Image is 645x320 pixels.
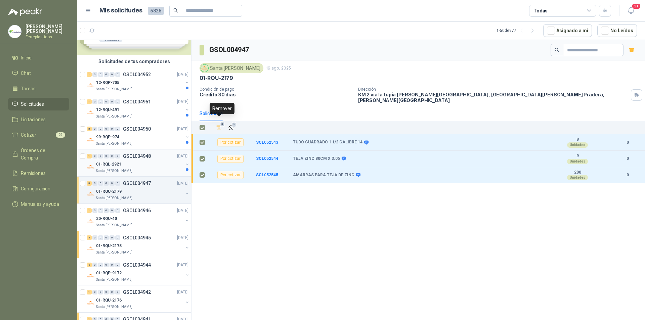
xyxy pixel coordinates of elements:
div: 0 [92,72,97,77]
a: 2 0 0 0 0 0 GSOL004945[DATE] Company Logo01-RQU-2178Santa [PERSON_NAME] [87,234,190,255]
div: Solicitudes [200,110,223,117]
div: 0 [115,72,120,77]
h3: GSOL004947 [209,45,250,55]
img: Company Logo [87,272,95,280]
div: 0 [104,290,109,294]
span: Tareas [21,85,36,92]
span: Remisiones [21,170,46,177]
p: Santa [PERSON_NAME] [96,114,132,119]
div: Unidades [567,175,588,180]
img: Company Logo [87,163,95,171]
div: Unidades [567,142,588,148]
div: 0 [92,127,97,131]
div: 0 [98,263,103,267]
div: Por cotizar [217,171,244,179]
img: Company Logo [201,64,208,72]
div: 0 [104,127,109,131]
p: Crédito 30 días [200,92,353,97]
div: 0 [115,235,120,240]
div: 0 [98,127,103,131]
b: 8 [554,137,601,142]
p: GSOL004950 [123,127,151,131]
p: Santa [PERSON_NAME] [96,304,132,310]
p: [DATE] [177,262,188,268]
img: Company Logo [8,25,21,38]
p: [DATE] [177,126,188,132]
button: 21 [625,5,637,17]
div: 0 [110,72,115,77]
a: Solicitudes [8,98,69,110]
p: [DATE] [177,208,188,214]
p: [DATE] [177,153,188,159]
a: SOL052544 [256,156,278,161]
b: 9 [554,153,601,159]
b: AMARRAS PARA TEJA DE ZINC [293,173,354,178]
div: Remover [210,103,234,114]
p: 01-RQL-2921 [96,161,121,168]
a: Licitaciones [8,113,69,126]
div: 0 [98,235,103,240]
div: 0 [110,127,115,131]
div: 0 [98,99,103,104]
p: Dirección [358,87,628,92]
b: TUBO CUADRADO 1 1/2 CALIBRE 14 [293,140,362,145]
b: 200 [554,170,601,175]
p: [DATE] [177,99,188,105]
a: Órdenes de Compra [8,144,69,164]
div: 2 [87,263,92,267]
div: 0 [104,99,109,104]
a: Remisiones [8,167,69,180]
a: 1 0 0 0 0 0 GSOL004942[DATE] Company Logo01-RQU-2176Santa [PERSON_NAME] [87,288,190,310]
div: 0 [110,263,115,267]
div: 0 [92,235,97,240]
a: SOL052543 [256,140,278,145]
p: [DATE] [177,72,188,78]
div: 0 [115,154,120,158]
p: Condición de pago [200,87,353,92]
span: 3 [220,122,225,127]
div: Por cotizar [217,138,244,146]
div: Santa [PERSON_NAME] [200,63,263,73]
a: 1 0 0 0 0 0 GSOL004946[DATE] Company Logo20-RQU-40Santa [PERSON_NAME] [87,207,190,228]
a: 1 0 0 0 0 0 GSOL004951[DATE] Company Logo12-RQU-491Santa [PERSON_NAME] [87,98,190,119]
div: 0 [104,72,109,77]
div: 0 [115,99,120,104]
span: Solicitudes [21,100,44,108]
p: Santa [PERSON_NAME] [96,141,132,146]
img: Company Logo [87,244,95,253]
div: 1 [87,99,92,104]
p: KM 2 vía la tupia [PERSON_NAME][GEOGRAPHIC_DATA], [GEOGRAPHIC_DATA][PERSON_NAME] Pradera , [PERSO... [358,92,628,103]
a: Inicio [8,51,69,64]
a: Manuales y ayuda [8,198,69,211]
p: Santa [PERSON_NAME] [96,168,132,174]
div: 0 [98,154,103,158]
div: 1 [87,72,92,77]
img: Company Logo [87,136,95,144]
p: 19 ago, 2025 [266,65,291,72]
span: search [555,48,559,52]
div: 0 [115,263,120,267]
div: 0 [92,181,97,186]
p: 12-RQP-705 [96,80,119,86]
p: GSOL004946 [123,208,151,213]
button: Asignado a mi [543,24,592,37]
div: 0 [110,99,115,104]
p: Santa [PERSON_NAME] [96,277,132,282]
div: 0 [92,99,97,104]
p: GSOL004948 [123,154,151,158]
div: 1 - 50 de 977 [497,25,538,36]
div: 0 [115,181,120,186]
p: GSOL004947 [123,181,151,186]
div: 3 [87,127,92,131]
button: Ignorar [226,123,235,132]
div: Por cotizar [217,155,244,163]
p: 99-RQP-974 [96,134,119,140]
div: 0 [98,181,103,186]
p: 20-RQU-40 [96,216,117,222]
span: 21 [632,3,641,9]
span: Órdenes de Compra [21,147,63,162]
div: 0 [110,235,115,240]
p: Ferreplasticos [26,35,69,39]
span: Chat [21,70,31,77]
